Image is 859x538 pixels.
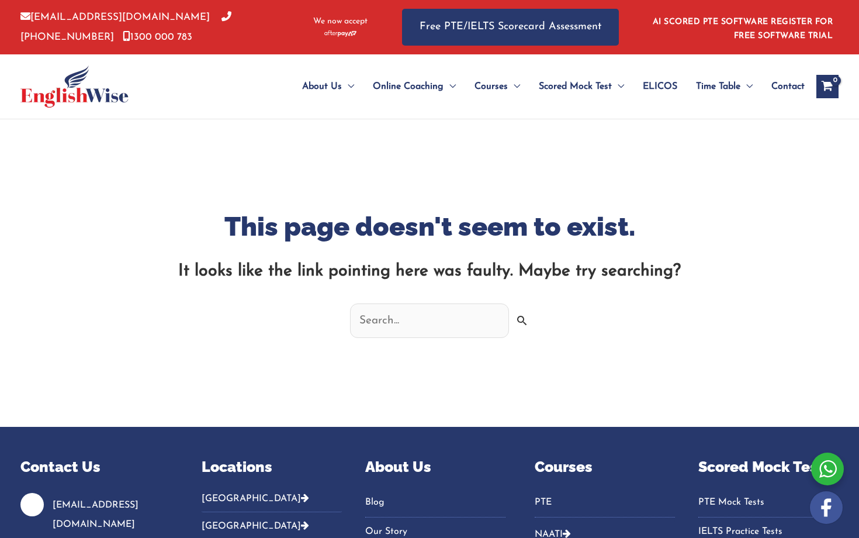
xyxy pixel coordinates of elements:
nav: Menu [535,493,675,518]
a: Online CoachingMenu Toggle [363,66,465,107]
a: View Shopping Cart, empty [816,75,839,98]
span: Time Table [696,66,740,107]
span: We now accept [313,16,368,27]
a: About UsMenu Toggle [293,66,363,107]
span: Menu Toggle [508,66,520,107]
a: [PHONE_NUMBER] [20,12,231,42]
a: CoursesMenu Toggle [465,66,529,107]
span: Online Coaching [373,66,444,107]
p: Contact Us [20,456,172,478]
span: Menu Toggle [342,66,354,107]
img: Afterpay-Logo [324,30,356,37]
span: Menu Toggle [612,66,624,107]
span: Scored Mock Test [539,66,612,107]
a: Free PTE/IELTS Scorecard Assessment [402,9,619,46]
p: About Us [365,456,505,478]
p: Scored Mock Test [698,456,839,478]
a: Scored Mock TestMenu Toggle [529,66,633,107]
span: Courses [474,66,508,107]
p: Courses [535,456,675,478]
span: About Us [302,66,342,107]
img: white-facebook.png [810,491,843,524]
span: Contact [771,66,805,107]
a: PTE [535,493,675,512]
div: It looks like the link pointing here was faulty. Maybe try searching? [79,262,780,281]
a: [EMAIL_ADDRESS][DOMAIN_NAME] [53,501,138,529]
a: Contact [762,66,805,107]
nav: Site Navigation: Main Menu [274,66,805,107]
span: Menu Toggle [740,66,753,107]
a: 1300 000 783 [123,32,192,42]
aside: Header Widget 1 [646,8,839,46]
a: Blog [365,493,505,512]
input: Search [511,315,538,342]
h1: This page doesn't seem to exist. [79,208,780,245]
span: Menu Toggle [444,66,456,107]
button: [GEOGRAPHIC_DATA] [202,493,342,512]
a: ELICOS [633,66,687,107]
a: Time TableMenu Toggle [687,66,762,107]
p: Locations [202,456,342,478]
a: AI SCORED PTE SOFTWARE REGISTER FOR FREE SOFTWARE TRIAL [653,18,833,40]
img: cropped-ew-logo [20,65,129,108]
span: ELICOS [643,66,677,107]
a: PTE Mock Tests [698,493,839,512]
a: [EMAIL_ADDRESS][DOMAIN_NAME] [20,12,210,22]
